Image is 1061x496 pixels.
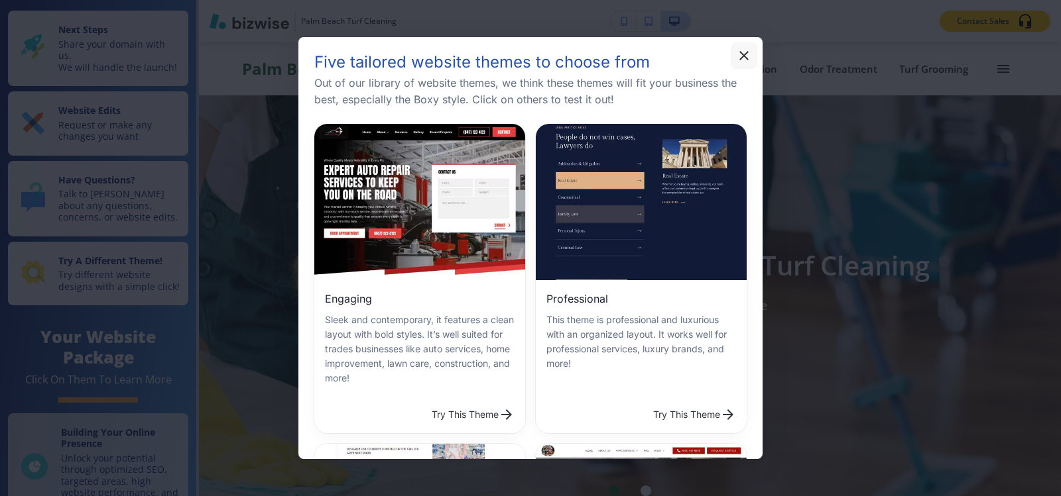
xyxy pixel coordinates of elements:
[325,291,372,307] h6: Engaging
[314,53,650,72] h5: Five tailored website themes to choose from
[648,401,741,428] button: Professional ThemeProfessionalThis theme is professional and luxurious with an organized layout. ...
[426,401,520,428] button: Engaging ThemeEngagingSleek and contemporary, it features a clean layout with bold styles. It’s w...
[325,313,515,385] p: Sleek and contemporary, it features a clean layout with bold styles. It’s well suited for trades ...
[546,291,608,307] h6: Professional
[314,75,747,108] h6: Out of our library of website themes, we think these themes will fit your business the best, espe...
[546,313,736,371] p: This theme is professional and luxurious with an organized layout. It works well for professional...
